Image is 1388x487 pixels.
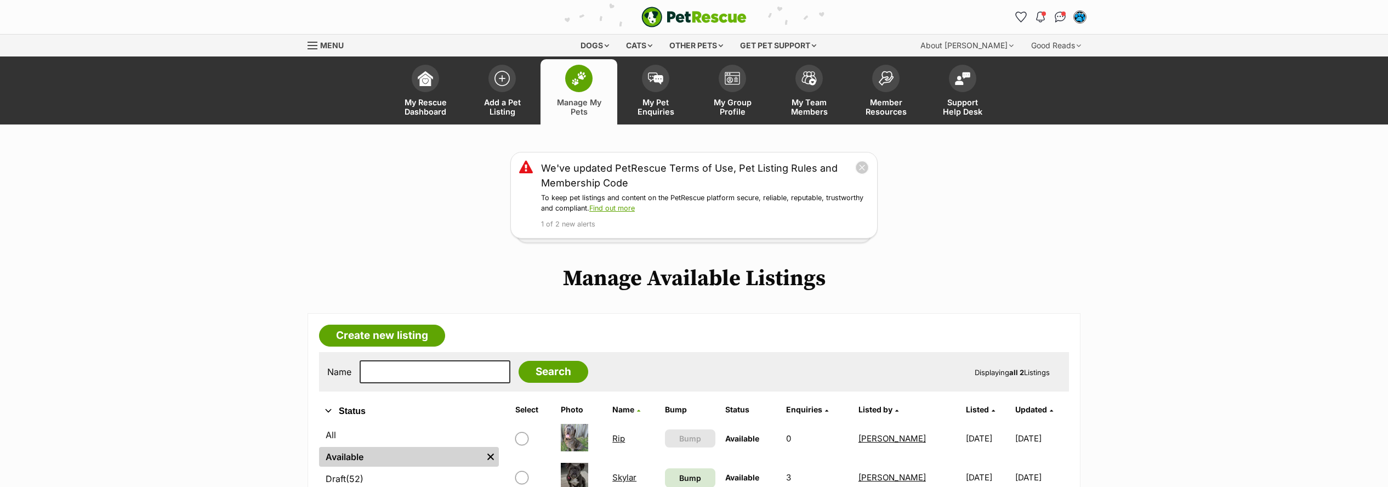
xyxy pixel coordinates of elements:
[541,193,869,214] p: To keep pet listings and content on the PetRescue platform secure, reliable, reputable, trustwort...
[1015,405,1047,414] span: Updated
[571,71,587,86] img: manage-my-pets-icon-02211641906a0b7f246fdf0571729dbe1e7629f14944591b6c1af311fb30b64b.svg
[541,161,855,190] a: We've updated PetRescue Terms of Use, Pet Listing Rules and Membership Code
[694,59,771,124] a: My Group Profile
[1055,12,1066,22] img: chat-41dd97257d64d25036548639549fe6c8038ab92f7586957e7f3b1b290dea8141.svg
[1036,12,1045,22] img: notifications-46538b983faf8c2785f20acdc204bb7945ddae34d4c08c2a6579f10ce5e182be.svg
[924,59,1001,124] a: Support Help Desk
[519,361,588,383] input: Search
[855,161,869,174] button: close
[612,433,625,444] a: Rip
[665,429,716,448] button: Bump
[725,72,740,85] img: group-profile-icon-3fa3cf56718a62981997c0bc7e787c4b2cf8bcc04b72c1350f741eb67cf2f40e.svg
[1015,405,1053,414] a: Updated
[878,71,894,86] img: member-resources-icon-8e73f808a243e03378d46382f2149f9095a855e16c252ad45f914b54edf8863c.svg
[858,472,926,483] a: [PERSON_NAME]
[861,98,911,116] span: Member Resources
[641,7,747,27] img: logo-e224e6f780fb5917bec1dbf3a21bbac754714ae5b6737aabdf751b685950b380.svg
[319,447,482,467] a: Available
[494,71,510,86] img: add-pet-listing-icon-0afa8454b4691262ce3f59096e99ab1cd57d4a30225e0717b998d2c9b9846f56.svg
[975,368,1050,377] span: Displaying Listings
[679,472,701,484] span: Bump
[1023,35,1089,56] div: Good Reads
[482,447,499,467] a: Remove filter
[801,71,817,86] img: team-members-icon-5396bd8760b3fe7c0b43da4ab00e1e3bb1a5d9ba89233759b79545d2d3fc5d0d.svg
[1009,368,1024,377] strong: all 2
[612,472,636,483] a: Skylar
[1071,8,1089,26] button: My account
[725,434,759,443] span: Available
[858,405,892,414] span: Listed by
[661,401,720,418] th: Bump
[618,35,660,56] div: Cats
[708,98,757,116] span: My Group Profile
[589,204,635,212] a: Find out more
[612,405,640,414] a: Name
[679,433,701,444] span: Bump
[1074,12,1085,22] img: Lisa Green profile pic
[327,367,351,377] label: Name
[556,401,607,418] th: Photo
[319,325,445,347] a: Create new listing
[966,405,989,414] span: Listed
[477,98,527,116] span: Add a Pet Listing
[938,98,987,116] span: Support Help Desk
[962,420,1014,457] td: [DATE]
[784,98,834,116] span: My Team Members
[1012,8,1029,26] a: Favourites
[308,35,351,54] a: Menu
[966,405,995,414] a: Listed
[1012,8,1089,26] ul: Account quick links
[418,71,433,86] img: dashboard-icon-eb2f2d2d3e046f16d808141f083e7271f6b2e854fb5c12c21221c1fb7104beca.svg
[554,98,604,116] span: Manage My Pets
[786,405,822,414] span: translation missing: en.admin.listings.index.attributes.enquiries
[573,35,617,56] div: Dogs
[387,59,464,124] a: My Rescue Dashboard
[1015,420,1068,457] td: [DATE]
[662,35,731,56] div: Other pets
[641,7,747,27] a: PetRescue
[721,401,781,418] th: Status
[346,472,363,485] span: (52)
[725,473,759,482] span: Available
[1051,8,1069,26] a: Conversations
[771,59,847,124] a: My Team Members
[913,35,1021,56] div: About [PERSON_NAME]
[541,59,617,124] a: Manage My Pets
[511,401,555,418] th: Select
[541,219,869,230] p: 1 of 2 new alerts
[401,98,450,116] span: My Rescue Dashboard
[648,72,663,84] img: pet-enquiries-icon-7e3ad2cf08bfb03b45e93fb7055b45f3efa6380592205ae92323e6603595dc1f.svg
[617,59,694,124] a: My Pet Enquiries
[612,405,634,414] span: Name
[782,420,853,457] td: 0
[1032,8,1049,26] button: Notifications
[631,98,680,116] span: My Pet Enquiries
[858,433,926,444] a: [PERSON_NAME]
[319,425,499,445] a: All
[786,405,828,414] a: Enquiries
[858,405,898,414] a: Listed by
[847,59,924,124] a: Member Resources
[320,41,344,50] span: Menu
[955,72,970,85] img: help-desk-icon-fdf02630f3aa405de69fd3d07c3f3aa587a6932b1a1747fa1d2bba05be0121f9.svg
[732,35,824,56] div: Get pet support
[319,404,499,418] button: Status
[464,59,541,124] a: Add a Pet Listing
